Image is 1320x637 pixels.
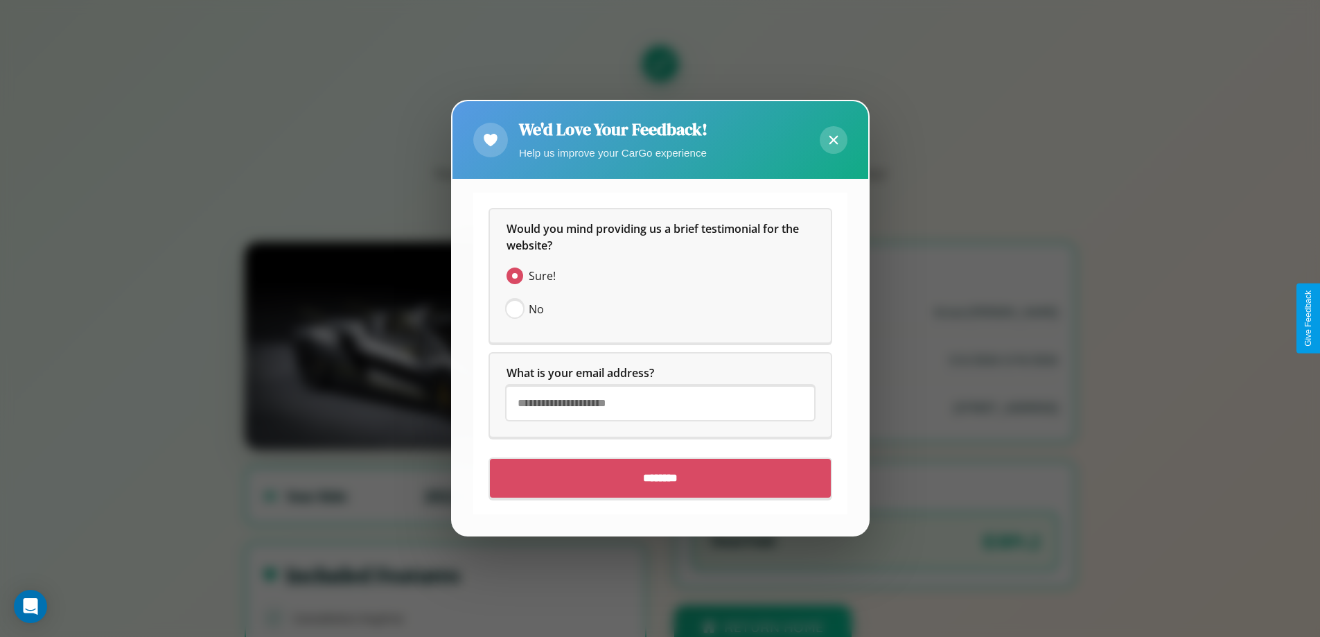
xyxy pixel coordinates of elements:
span: Would you mind providing us a brief testimonial for the website? [507,222,802,254]
h2: We'd Love Your Feedback! [519,118,707,141]
p: Help us improve your CarGo experience [519,143,707,162]
span: No [529,302,544,318]
span: Sure! [529,268,556,285]
div: Give Feedback [1303,290,1313,347]
span: What is your email address? [507,366,654,381]
div: Open Intercom Messenger [14,590,47,623]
